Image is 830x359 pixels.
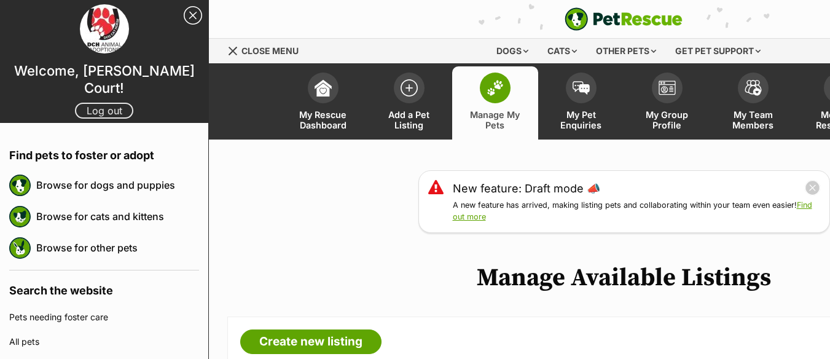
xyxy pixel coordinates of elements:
[9,135,199,170] h4: Find pets to foster or adopt
[453,200,812,221] a: Find out more
[453,180,600,197] a: New feature: Draft mode 📣
[36,203,199,229] a: Browse for cats and kittens
[240,329,382,354] a: Create new listing
[366,66,452,140] a: Add a Pet Listing
[9,175,31,196] img: petrescue logo
[452,66,538,140] a: Manage My Pets
[726,109,781,130] span: My Team Members
[9,329,199,354] a: All pets
[538,66,624,140] a: My Pet Enquiries
[587,39,665,63] div: Other pets
[640,109,695,130] span: My Group Profile
[659,81,676,95] img: group-profile-icon-3fa3cf56718a62981997c0bc7e787c4b2cf8bcc04b72c1350f741eb67cf2f40e.svg
[296,109,351,130] span: My Rescue Dashboard
[565,7,683,31] a: PetRescue
[80,4,129,53] img: profile image
[315,79,332,97] img: dashboard-icon-eb2f2d2d3e046f16d808141f083e7271f6b2e854fb5c12c21221c1fb7104beca.svg
[488,39,537,63] div: Dogs
[36,235,199,261] a: Browse for other pets
[9,305,199,329] a: Pets needing foster care
[453,200,820,223] p: A new feature has arrived, making listing pets and collaborating within your team even easier!
[36,172,199,198] a: Browse for dogs and puppies
[573,81,590,95] img: pet-enquiries-icon-7e3ad2cf08bfb03b45e93fb7055b45f3efa6380592205ae92323e6603595dc1f.svg
[539,39,585,63] div: Cats
[624,66,710,140] a: My Group Profile
[710,66,796,140] a: My Team Members
[554,109,609,130] span: My Pet Enquiries
[227,39,307,61] a: Menu
[184,6,202,25] a: Close Sidebar
[9,206,31,227] img: petrescue logo
[565,7,683,31] img: logo-e224e6f780fb5917bec1dbf3a21bbac754714ae5b6737aabdf751b685950b380.svg
[382,109,437,130] span: Add a Pet Listing
[75,103,133,119] a: Log out
[9,270,199,305] h4: Search the website
[745,80,762,96] img: team-members-icon-5396bd8760b3fe7c0b43da4ab00e1e3bb1a5d9ba89233759b79545d2d3fc5d0d.svg
[241,45,299,56] span: Close menu
[805,180,820,195] button: close
[401,79,418,97] img: add-pet-listing-icon-0afa8454b4691262ce3f59096e99ab1cd57d4a30225e0717b998d2c9b9846f56.svg
[468,109,523,130] span: Manage My Pets
[280,66,366,140] a: My Rescue Dashboard
[487,80,504,96] img: manage-my-pets-icon-02211641906a0b7f246fdf0571729dbe1e7629f14944591b6c1af311fb30b64b.svg
[667,39,769,63] div: Get pet support
[9,237,31,259] img: petrescue logo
